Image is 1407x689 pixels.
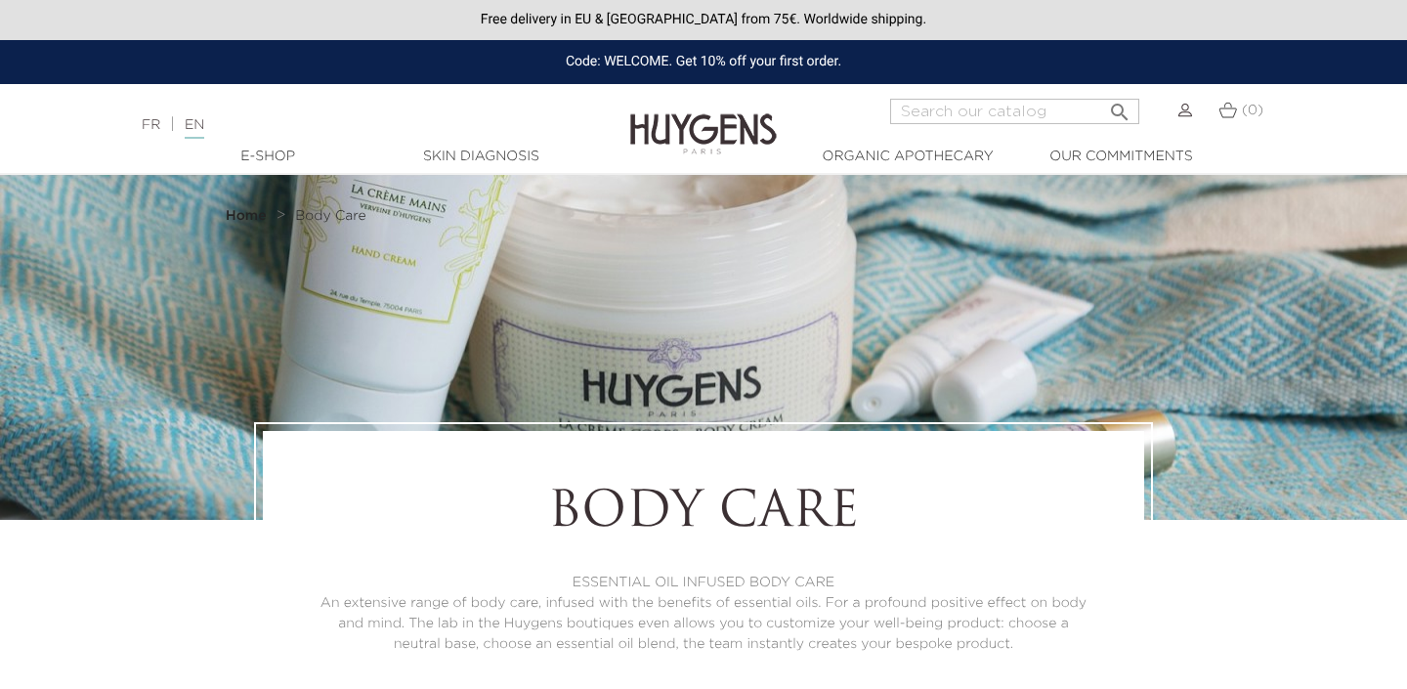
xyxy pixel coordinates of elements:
input: Search [890,99,1139,124]
img: Huygens [630,82,777,157]
button:  [1102,93,1137,119]
span: (0) [1242,104,1263,117]
p: ESSENTIAL OIL INFUSED BODY CARE [317,573,1090,593]
a: Body Care [295,208,366,224]
a: Our commitments [1023,147,1218,167]
p: An extensive range of body care, infused with the benefits of essential oils. For a profound posi... [317,593,1090,655]
a: EN [185,118,204,139]
h1: Body Care [317,485,1090,543]
a: FR [142,118,160,132]
a: Skin Diagnosis [383,147,578,167]
i:  [1108,95,1131,118]
div: | [132,113,572,137]
span: Body Care [295,209,366,223]
strong: Home [226,209,267,223]
a: Home [226,208,271,224]
a: E-Shop [170,147,365,167]
a: Organic Apothecary [810,147,1005,167]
